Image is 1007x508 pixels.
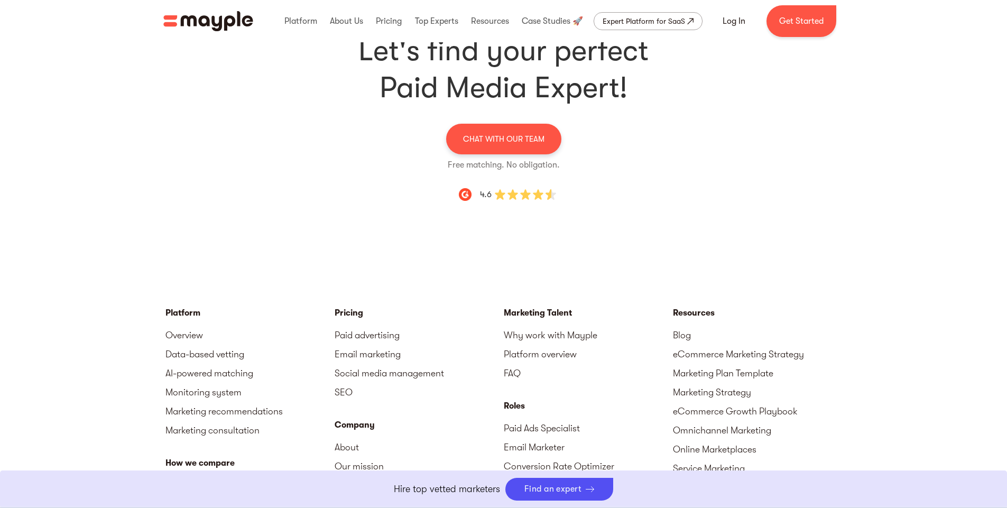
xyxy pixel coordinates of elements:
a: AI-powered matching [165,364,335,383]
p: CHAT WITH OUR TEAM [463,132,544,146]
a: Service Marketing [673,459,842,478]
a: Marketing recommendations [165,402,335,421]
a: Email Marketer [504,438,673,457]
a: Social media management [335,364,504,383]
a: Pricing [335,307,504,319]
a: Paid advertising [335,326,504,345]
a: Data-based vetting [165,345,335,364]
div: Pricing [373,4,404,38]
div: 4.6 [480,188,492,201]
a: SEO [335,383,504,402]
div: Expert Platform for SaaS [603,15,685,27]
a: Marketing Plan Template [673,364,842,383]
a: eCommerce Growth Playbook [673,402,842,421]
div: How we compare [165,457,335,469]
a: Email marketing [335,345,504,364]
a: About [335,438,504,457]
a: FAQ [504,364,673,383]
div: Resources [468,4,512,38]
p: Hire top vetted marketers [394,482,500,496]
a: Expert Platform for SaaS [594,12,703,30]
a: eCommerce Marketing Strategy [673,345,842,364]
a: Conversion Rate Optimizer [504,457,673,476]
a: Platform overview [504,345,673,364]
div: Marketing Talent [504,307,673,319]
div: Resources [673,307,842,319]
a: Why work with Mayple [504,326,673,345]
img: Mayple logo [163,11,253,31]
a: Our mission [335,457,504,476]
a: Paid Ads Specialist [504,419,673,438]
iframe: Chat Widget [817,385,1007,508]
div: Top Experts [412,4,461,38]
a: Blog [673,326,842,345]
a: Online Marketplaces [673,440,842,459]
div: Find an expert [524,484,582,494]
a: Overview [165,326,335,345]
a: home [163,11,253,31]
p: Free matching. No obligation. [448,159,560,171]
a: Omnichannel Marketing [673,421,842,440]
h3: Let's find your perfect Paid Media Expert! [182,32,825,106]
a: Get Started [766,5,836,37]
a: CHAT WITH OUR TEAM [446,123,561,154]
div: Company [335,419,504,431]
a: Marketing Strategy [673,383,842,402]
div: About Us [327,4,366,38]
div: Platform [282,4,320,38]
div: Roles [504,400,673,412]
a: Monitoring system [165,383,335,402]
a: Marketing consultation [165,421,335,440]
div: Platform [165,307,335,319]
a: Log In [710,8,758,34]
